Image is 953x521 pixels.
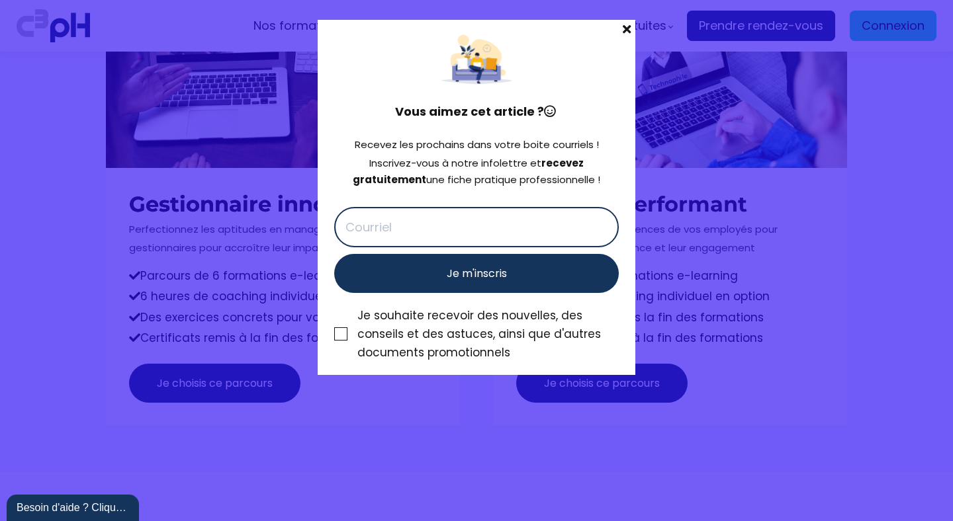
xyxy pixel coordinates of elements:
div: Inscrivez-vous à notre infolettre et une fiche pratique professionnelle ! [334,155,619,188]
div: Je souhaite recevoir des nouvelles, des conseils et des astuces, ainsi que d'autres documents pro... [357,306,619,362]
h4: Vous aimez cet article ? [334,102,619,121]
button: Je m'inscris [334,254,619,293]
strong: recevez [541,156,584,170]
div: Recevez les prochains dans votre boite courriels ! [334,137,619,153]
iframe: chat widget [7,492,142,521]
span: Je m'inscris [447,265,507,282]
strong: gratuitement [353,173,426,186]
input: Courriel [334,207,619,247]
